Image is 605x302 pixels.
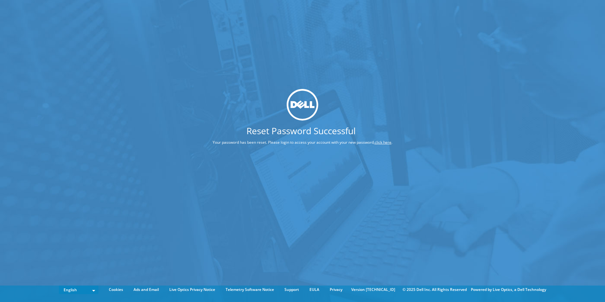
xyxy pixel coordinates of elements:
[104,286,128,293] a: Cookies
[189,126,413,135] h1: Reset Password Successful
[165,286,220,293] a: Live Optics Privacy Notice
[375,140,391,145] a: click here
[129,286,164,293] a: Ads and Email
[287,89,318,120] img: dell_svg_logo.svg
[221,286,279,293] a: Telemetry Software Notice
[305,286,324,293] a: EULA
[471,286,546,293] li: Powered by Live Optics, a Dell Technology
[325,286,347,293] a: Privacy
[189,139,416,146] p: Your password has been reset. Please login to access your account with your new password, .
[399,286,470,293] li: © 2025 Dell Inc. All Rights Reserved
[280,286,304,293] a: Support
[348,286,398,293] li: Version [TECHNICAL_ID]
